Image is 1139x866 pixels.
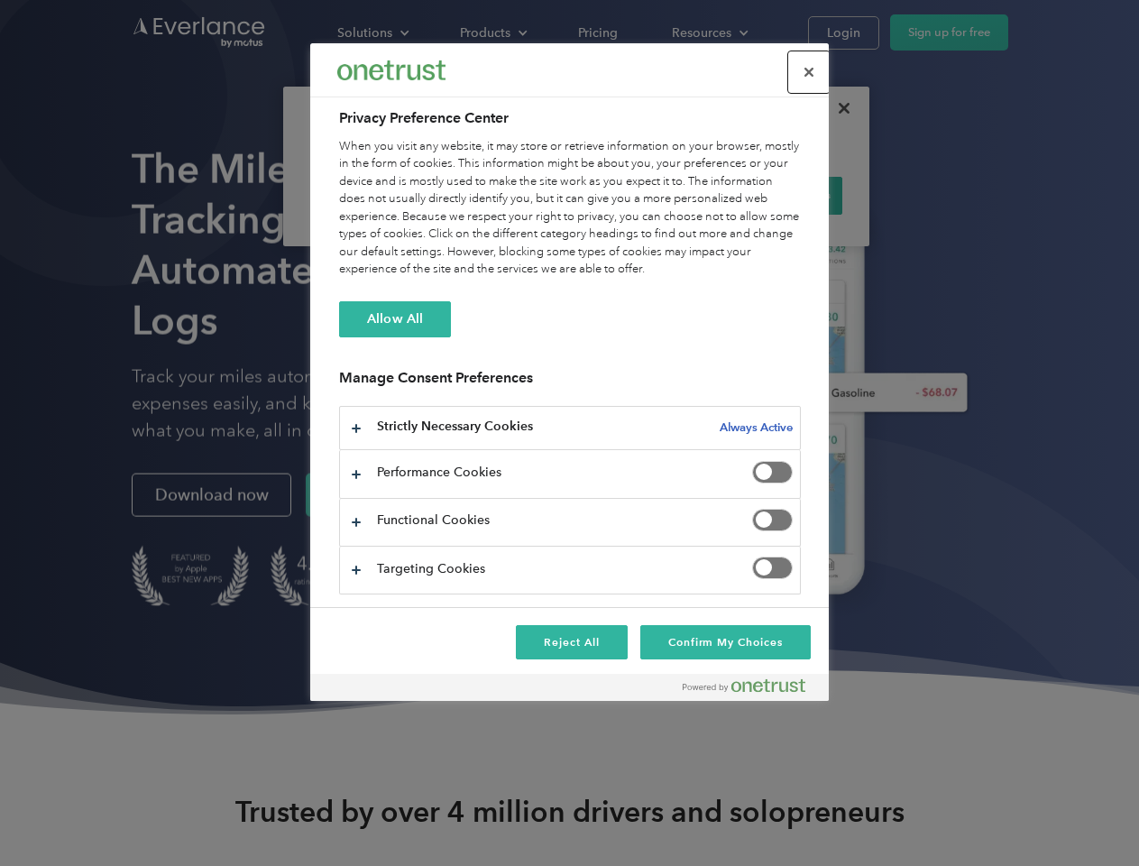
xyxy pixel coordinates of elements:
[339,301,451,337] button: Allow All
[516,625,628,659] button: Reject All
[310,43,829,701] div: Preference center
[339,138,801,279] div: When you visit any website, it may store or retrieve information on your browser, mostly in the f...
[339,369,801,397] h3: Manage Consent Preferences
[640,625,811,659] button: Confirm My Choices
[789,52,829,92] button: Close
[310,43,829,701] div: Privacy Preference Center
[337,60,445,79] img: Everlance
[339,107,801,129] h2: Privacy Preference Center
[683,678,805,693] img: Powered by OneTrust Opens in a new Tab
[683,678,820,701] a: Powered by OneTrust Opens in a new Tab
[337,52,445,88] div: Everlance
